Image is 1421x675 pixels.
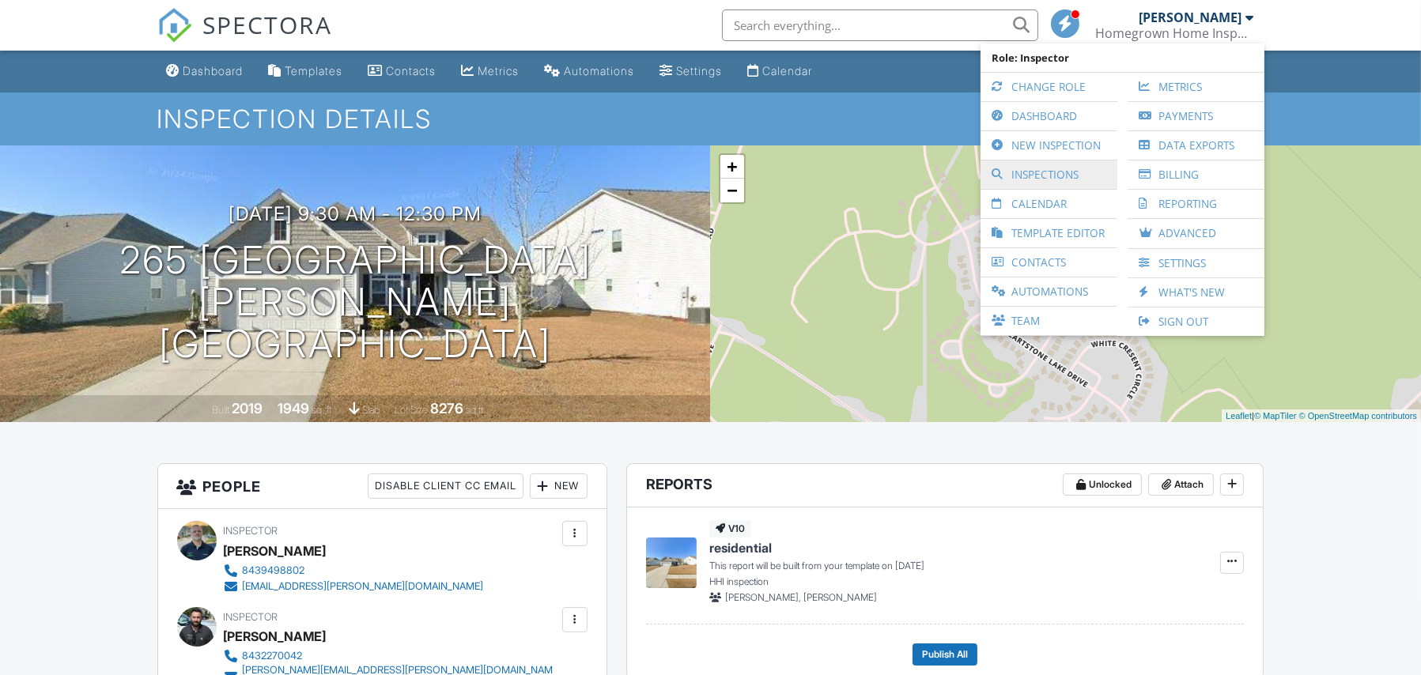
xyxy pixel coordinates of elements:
div: Settings [677,64,723,77]
h3: People [158,464,607,509]
div: [EMAIL_ADDRESS][PERSON_NAME][DOMAIN_NAME] [243,580,484,593]
input: Search everything... [722,9,1038,41]
h1: Inspection Details [157,105,1264,133]
a: Automations (Basic) [539,57,641,86]
a: 8439498802 [224,563,484,579]
div: [PERSON_NAME] [224,624,327,648]
div: 8432270042 [243,650,303,662]
a: What's New [1136,278,1257,307]
a: Calendar [742,57,819,86]
a: SPECTORA [157,21,333,55]
a: New Inspection [988,131,1109,160]
a: [EMAIL_ADDRESS][PERSON_NAME][DOMAIN_NAME] [224,579,484,594]
div: | [1222,409,1421,423]
a: Advanced [1136,219,1257,248]
a: Contacts [362,57,443,86]
span: slab [362,404,380,416]
span: sq.ft. [466,404,486,416]
a: Metrics [455,57,526,86]
a: Calendar [988,190,1109,218]
div: [PERSON_NAME] [1139,9,1242,25]
span: sq. ft. [312,404,334,416]
a: Settings [654,57,729,86]
a: Billing [1136,160,1257,189]
a: Payments [1136,102,1257,130]
img: The Best Home Inspection Software - Spectora [157,8,192,43]
span: Role: Inspector [988,43,1257,72]
span: Inspector [224,611,278,623]
h1: 265 [GEOGRAPHIC_DATA][PERSON_NAME] [GEOGRAPHIC_DATA] [25,239,686,364]
div: Templates [285,64,343,77]
a: Zoom out [720,179,744,202]
div: Dashboard [183,64,244,77]
div: 2019 [232,400,263,417]
a: 8432270042 [224,648,558,664]
a: Template Editor [988,219,1109,247]
a: © OpenStreetMap contributors [1299,411,1417,420]
span: Inspector [224,525,278,537]
div: Automations [565,64,635,77]
a: Sign Out [1136,307,1257,336]
a: Reporting [1136,190,1257,218]
div: 1949 [278,400,309,417]
a: Settings [1136,249,1257,277]
h3: [DATE] 9:30 am - 12:30 pm [229,203,482,224]
div: New [530,473,588,499]
div: [PERSON_NAME] [224,539,327,563]
a: Inspections [988,160,1109,189]
span: SPECTORA [203,8,333,41]
a: Team [988,307,1109,335]
a: Zoom in [720,155,744,179]
a: Contacts [988,248,1109,277]
div: Metrics [478,64,520,77]
a: Metrics [1136,73,1257,101]
div: Disable Client CC Email [368,473,523,499]
a: Automations [988,277,1109,306]
a: Dashboard [161,57,250,86]
div: Homegrown Home Inspection [1096,25,1254,41]
span: Built [212,404,229,416]
div: Calendar [763,64,813,77]
span: Lot Size [395,404,428,416]
a: © MapTiler [1254,411,1297,420]
a: Change Role [988,73,1109,101]
a: Data Exports [1136,131,1257,160]
div: 8439498802 [243,564,305,577]
a: Dashboard [988,102,1109,130]
a: Templates [263,57,350,86]
div: Contacts [387,64,437,77]
a: Leaflet [1226,411,1252,420]
div: 8276 [430,400,463,417]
